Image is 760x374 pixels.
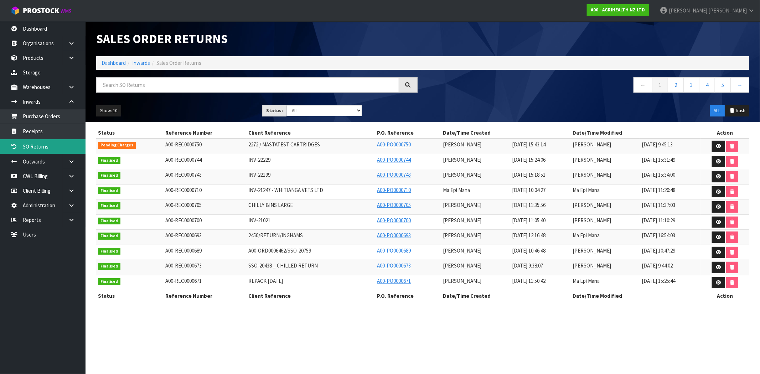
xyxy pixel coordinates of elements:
[512,217,546,224] span: [DATE] 11:05:40
[512,277,546,284] span: [DATE] 11:50:42
[571,127,701,139] th: Date/Time Modified
[512,202,546,208] span: [DATE] 11:35:56
[443,277,482,284] span: [PERSON_NAME]
[102,59,126,66] a: Dashboard
[512,247,546,254] span: [DATE] 10:46:48
[377,171,411,178] a: A00-PO0000743
[164,290,247,302] th: Reference Number
[375,290,441,302] th: P.O. Reference
[377,247,411,254] a: A00-PO0000689
[443,156,482,163] span: [PERSON_NAME]
[377,232,411,239] a: A00-PO0000693
[573,202,611,208] span: [PERSON_NAME]
[165,232,202,239] span: A00-REC0000693
[573,141,611,148] span: [PERSON_NAME]
[377,217,411,224] a: A00-PO0000700
[98,172,120,179] span: Finalised
[573,247,611,254] span: [PERSON_NAME]
[375,127,441,139] th: P.O. Reference
[248,141,320,148] span: 2272 / MASTATEST CARTRIDGES
[98,278,120,285] span: Finalised
[573,262,611,269] span: [PERSON_NAME]
[96,77,399,93] input: Search SO Returns
[573,156,611,163] span: [PERSON_NAME]
[96,105,121,116] button: Show: 10
[98,218,120,225] span: Finalised
[377,202,411,208] a: A00-PO0000705
[512,187,546,193] span: [DATE] 10:04:27
[573,232,600,239] span: Ma Epi Mana
[377,262,411,269] a: A00-PO0000673
[642,156,675,163] span: [DATE] 15:31:49
[164,127,247,139] th: Reference Number
[573,217,611,224] span: [PERSON_NAME]
[642,202,675,208] span: [DATE] 11:37:03
[96,32,418,46] h1: Sales Order Returns
[248,202,293,208] span: CHILLY BINS LARGE
[587,4,649,16] a: A00 - AGRIHEALTH NZ LTD
[165,156,202,163] span: A00-REC0000744
[443,217,482,224] span: [PERSON_NAME]
[98,233,120,240] span: Finalised
[98,187,120,194] span: Finalised
[248,217,270,224] span: INV-21021
[248,156,270,163] span: INV-22229
[377,156,411,163] a: A00-PO0000744
[248,277,283,284] span: REPACK [DATE]
[248,232,303,239] span: 2450/RETURN/INGHAMS
[165,217,202,224] span: A00-REC0000700
[443,247,482,254] span: [PERSON_NAME]
[61,8,72,15] small: WMS
[441,290,571,302] th: Date/Time Created
[165,262,202,269] span: A00-REC0000673
[247,290,375,302] th: Client Reference
[573,171,611,178] span: [PERSON_NAME]
[642,262,673,269] span: [DATE] 9:44:02
[512,156,546,163] span: [DATE] 15:24:06
[512,171,546,178] span: [DATE] 15:18:51
[642,171,675,178] span: [DATE] 15:34:00
[441,127,571,139] th: Date/Time Created
[443,187,470,193] span: Ma Epi Mana
[443,141,482,148] span: [PERSON_NAME]
[573,277,600,284] span: Ma Epi Mana
[98,202,120,209] span: Finalised
[443,262,482,269] span: [PERSON_NAME]
[573,187,600,193] span: Ma Epi Mana
[512,232,546,239] span: [DATE] 12:16:48
[443,171,482,178] span: [PERSON_NAME]
[165,277,202,284] span: A00-REC0000671
[248,187,323,193] span: INV-21247 - WHITIANGA VETS LTD
[165,141,202,148] span: A00-REC0000750
[428,77,750,95] nav: Page navigation
[11,6,20,15] img: cube-alt.png
[642,187,675,193] span: [DATE] 11:20:48
[248,171,270,178] span: INV-22199
[642,232,675,239] span: [DATE] 16:54:03
[377,141,411,148] a: A00-PO0000750
[377,187,411,193] a: A00-PO0000710
[642,247,675,254] span: [DATE] 10:47:29
[165,187,202,193] span: A00-REC0000710
[443,202,482,208] span: [PERSON_NAME]
[701,290,749,302] th: Action
[443,232,482,239] span: [PERSON_NAME]
[591,7,645,13] strong: A00 - AGRIHEALTH NZ LTD
[165,202,202,208] span: A00-REC0000705
[248,247,311,254] span: A00-ORD0006462/SSO-20759
[512,262,543,269] span: [DATE] 9:38:07
[165,171,202,178] span: A00-REC0000743
[377,277,411,284] a: A00-PO0000671
[98,142,136,149] span: Pending Charges
[266,108,283,114] strong: Status:
[98,248,120,255] span: Finalised
[642,217,675,224] span: [DATE] 11:10:29
[248,262,318,269] span: SSO-20438 _ CHILLED RETURN
[247,127,375,139] th: Client Reference
[96,127,164,139] th: Status
[98,263,120,270] span: Finalised
[512,141,546,148] span: [DATE] 15:43:14
[23,6,59,15] span: ProStock
[642,277,675,284] span: [DATE] 15:25:44
[96,290,164,302] th: Status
